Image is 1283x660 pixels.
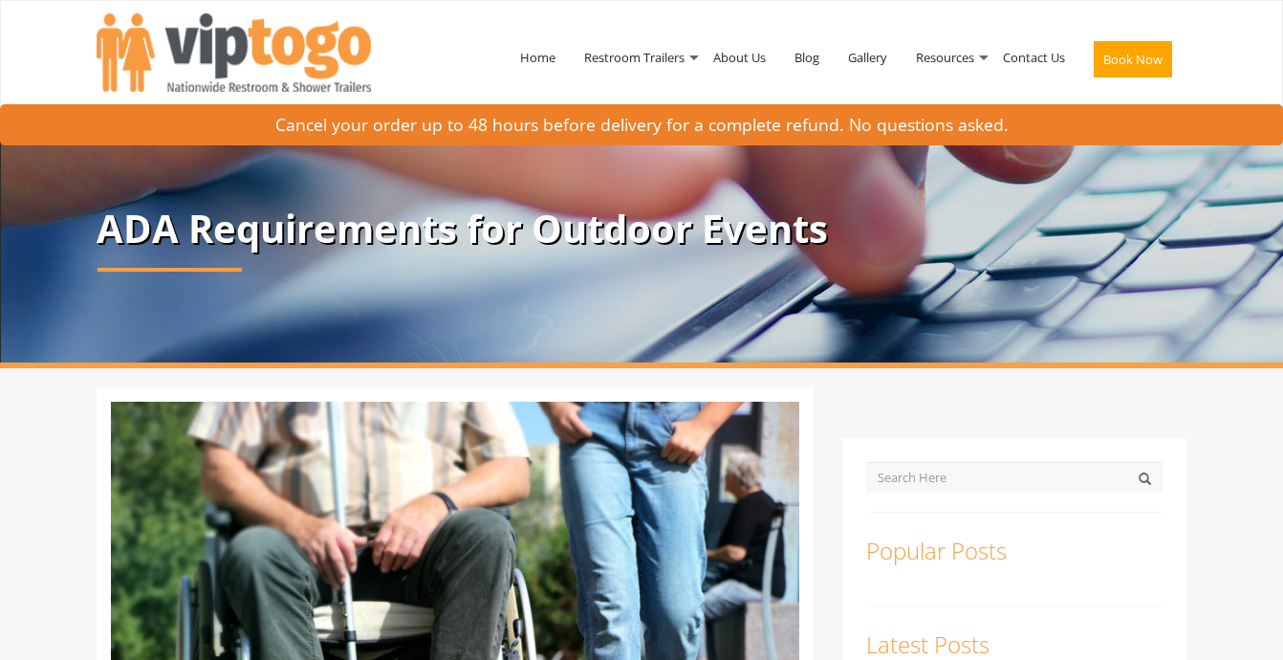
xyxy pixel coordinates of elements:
[989,8,1079,107] a: Contact Us
[866,462,1163,493] input: Search Here
[699,8,780,107] a: About Us
[902,8,989,107] a: Resources
[506,8,570,107] a: Home
[97,13,371,92] img: VIPTOGO
[1094,41,1172,77] button: Book Now
[834,8,902,107] a: Gallery
[866,632,1163,657] h3: Latest Posts
[866,539,1163,563] h3: Popular Posts
[780,8,834,107] a: Blog
[97,208,1186,250] p: ADA Requirements for Outdoor Events
[1079,8,1186,119] a: Book Now
[570,8,699,107] a: Restroom Trailers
